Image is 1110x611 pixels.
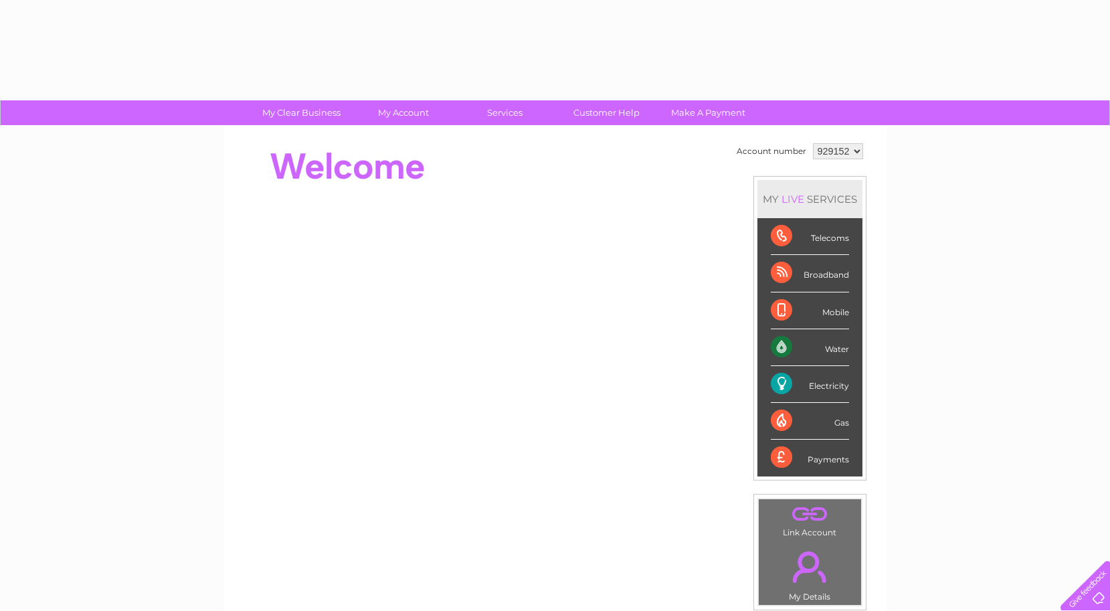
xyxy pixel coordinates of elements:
div: Telecoms [771,218,849,255]
a: . [762,543,858,590]
a: Customer Help [551,100,662,125]
a: My Account [348,100,458,125]
a: Services [450,100,560,125]
div: Broadband [771,255,849,292]
td: My Details [758,540,862,606]
div: Mobile [771,292,849,329]
div: Payments [771,440,849,476]
a: Make A Payment [653,100,763,125]
a: . [762,503,858,526]
div: LIVE [779,193,807,205]
div: Water [771,329,849,366]
div: Electricity [771,366,849,403]
td: Account number [733,140,810,163]
td: Link Account [758,499,862,541]
div: Gas [771,403,849,440]
a: My Clear Business [246,100,357,125]
div: MY SERVICES [757,180,862,218]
